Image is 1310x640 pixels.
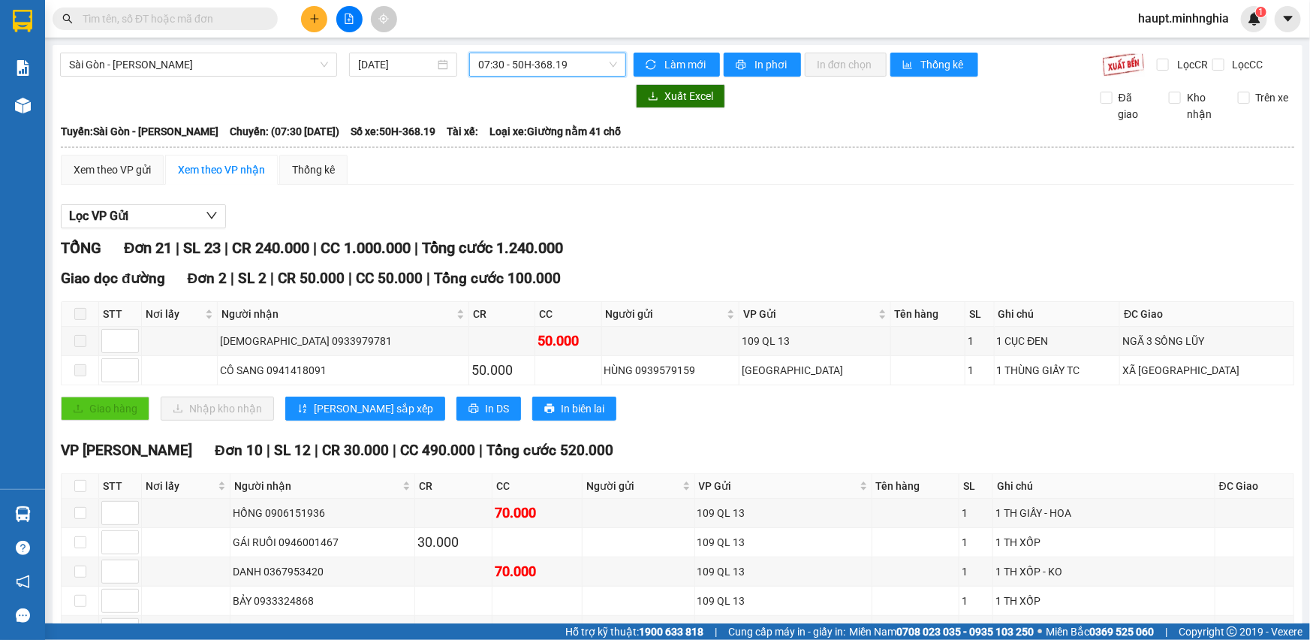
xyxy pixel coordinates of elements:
[351,123,435,140] span: Số xe: 50H-368.19
[161,397,274,421] button: downloadNhập kho nhận
[1165,623,1167,640] span: |
[968,333,991,349] div: 1
[604,362,736,379] div: HÙNG 0939579159
[1120,356,1294,385] td: XÃ [GEOGRAPHIC_DATA]
[636,84,725,108] button: downloadXuất Excel
[1171,56,1210,73] span: Lọc CR
[697,622,869,638] div: 109 QL 13
[736,59,748,71] span: printer
[1181,89,1226,122] span: Kho nhận
[715,623,717,640] span: |
[415,474,492,499] th: CR
[606,306,724,322] span: Người gửi
[230,270,234,287] span: |
[61,442,192,459] span: VP [PERSON_NAME]
[422,239,563,257] span: Tổng cước 1.240.000
[356,270,423,287] span: CC 50.000
[695,528,872,557] td: 109 QL 13
[267,442,270,459] span: |
[61,397,149,421] button: uploadGiao hàng
[995,622,1212,638] div: 1 TH XỐP
[1102,53,1145,77] img: 9k=
[224,239,228,257] span: |
[478,53,617,76] span: 07:30 - 50H-368.19
[61,270,165,287] span: Giao dọc đường
[61,125,218,137] b: Tuyến: Sài Gòn - [PERSON_NAME]
[699,478,857,494] span: VP Gửi
[1227,56,1266,73] span: Lọc CC
[532,397,616,421] button: printerIn biên lai
[962,505,990,521] div: 1
[743,306,875,322] span: VP Gửi
[176,239,179,257] span: |
[1120,327,1294,356] td: NGÃ 3 SÔNG LŨY
[872,474,959,499] th: Tên hàng
[99,302,142,327] th: STT
[1089,626,1154,638] strong: 0369 525 060
[1037,629,1042,635] span: ⚪️
[274,442,311,459] span: SL 12
[278,270,345,287] span: CR 50.000
[414,239,418,257] span: |
[479,442,483,459] span: |
[456,397,521,421] button: printerIn DS
[805,53,887,77] button: In đơn chọn
[495,561,580,582] div: 70.000
[344,14,354,24] span: file-add
[485,400,509,417] span: In DS
[739,356,891,385] td: Sài Gòn
[233,593,412,609] div: BẢY 0933324868
[739,327,891,356] td: 109 QL 13
[16,608,30,623] span: message
[648,91,658,103] span: download
[1248,12,1261,26] img: icon-new-feature
[995,302,1121,327] th: Ghi chú
[695,557,872,587] td: 109 QL 13
[69,53,328,76] span: Sài Gòn - Phan Rí
[959,474,993,499] th: SL
[849,623,1034,640] span: Miền Nam
[206,210,218,222] span: down
[697,505,869,521] div: 109 QL 13
[486,442,613,459] span: Tổng cước 520.000
[426,270,430,287] span: |
[220,362,466,379] div: CÔ SANG 0941418091
[321,239,411,257] span: CC 1.000.000
[965,302,994,327] th: SL
[646,59,658,71] span: sync
[292,162,335,178] div: Thống kê
[270,270,274,287] span: |
[728,623,845,640] span: Cung cấp máy in - giấy in:
[315,442,318,459] span: |
[697,593,869,609] div: 109 QL 13
[1046,623,1154,640] span: Miền Bắc
[183,239,221,257] span: SL 23
[962,593,990,609] div: 1
[695,499,872,528] td: 109 QL 13
[309,14,320,24] span: plus
[724,53,801,77] button: printerIn phơi
[538,331,598,352] div: 50.000
[492,474,583,499] th: CC
[358,56,435,73] input: 14/09/2025
[995,505,1212,521] div: 1 TH GIẤY - HOA
[16,575,30,589] span: notification
[468,403,479,415] span: printer
[896,626,1034,638] strong: 0708 023 035 - 0935 103 250
[586,478,679,494] span: Người gửi
[393,442,396,459] span: |
[962,622,990,638] div: 1
[1215,474,1294,499] th: ĐC Giao
[469,302,535,327] th: CR
[639,626,703,638] strong: 1900 633 818
[233,563,412,580] div: DANH 0367953420
[215,442,263,459] span: Đơn 10
[997,333,1118,349] div: 1 CỤC ĐEN
[15,506,31,522] img: warehouse-icon
[74,162,151,178] div: Xem theo VP gửi
[417,532,489,553] div: 30.000
[495,503,580,524] div: 70.000
[301,6,327,32] button: plus
[15,60,31,76] img: solution-icon
[697,534,869,551] div: 109 QL 13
